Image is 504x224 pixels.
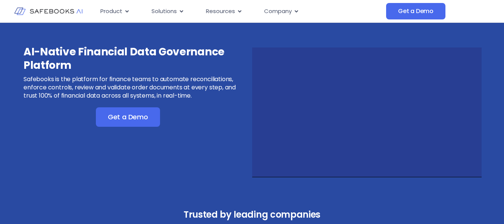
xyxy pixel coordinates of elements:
[108,113,148,121] span: Get a Demo
[100,7,122,16] span: Product
[94,4,386,19] div: Menu Toggle
[24,75,251,100] p: Safebooks is the platform for finance teams to automate reconciliations, enforce controls, review...
[94,4,386,19] nav: Menu
[24,45,251,72] h3: AI-Native Financial Data Governance Platform
[386,3,445,19] a: Get a Demo
[96,107,160,127] a: Get a Demo
[398,7,433,15] span: Get a Demo
[135,207,369,222] h3: Trusted by leading companies
[264,7,292,16] span: Company
[151,7,177,16] span: Solutions
[206,7,235,16] span: Resources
